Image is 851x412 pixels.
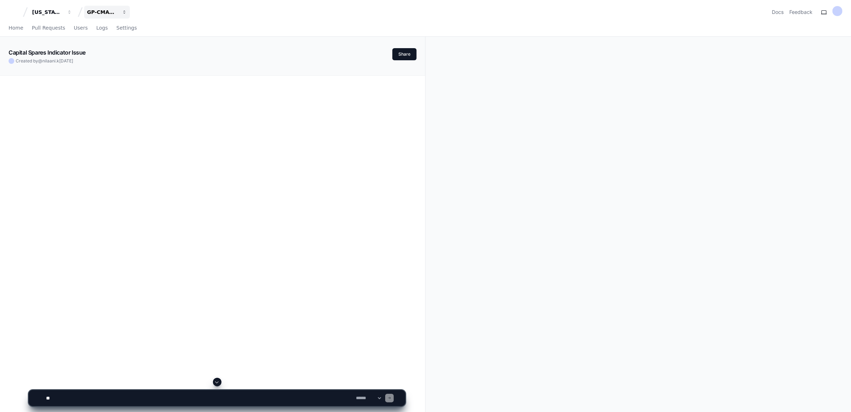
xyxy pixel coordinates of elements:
div: GP-CMAG-AS8 [87,9,118,16]
span: Home [9,26,23,30]
span: Pull Requests [32,26,65,30]
a: Pull Requests [32,20,65,36]
span: Settings [116,26,137,30]
span: [DATE] [59,58,73,63]
app-text-character-animate: Capital Spares Indicator Issue [9,49,86,56]
button: GP-CMAG-AS8 [84,6,130,19]
button: [US_STATE] Pacific [29,6,75,19]
button: Feedback [789,9,812,16]
span: nilaani.k [42,58,59,63]
span: Users [74,26,88,30]
div: [US_STATE] Pacific [32,9,63,16]
a: Docs [772,9,784,16]
span: Logs [96,26,108,30]
a: Users [74,20,88,36]
a: Settings [116,20,137,36]
a: Home [9,20,23,36]
span: Created by [16,58,73,64]
span: @ [38,58,42,63]
a: Logs [96,20,108,36]
button: Share [392,48,417,60]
